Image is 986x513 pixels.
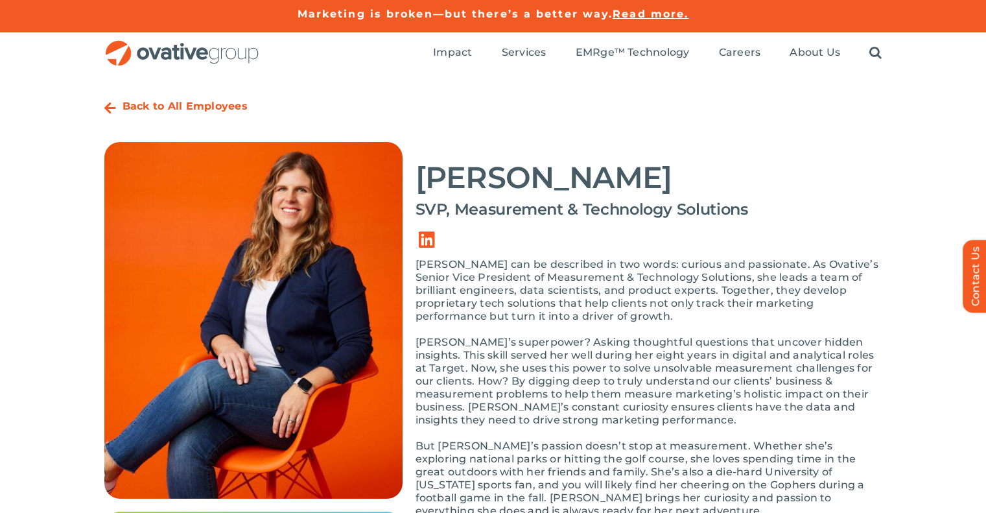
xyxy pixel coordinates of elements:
span: Impact [433,46,472,59]
a: Link to https://www.linkedin.com/in/bethmckigney/ [409,222,445,258]
h2: [PERSON_NAME] [416,161,882,194]
p: [PERSON_NAME] can be described in two words: curious and passionate. As Ovative’s Senior Vice Pre... [416,258,882,323]
span: EMRge™ Technology [576,46,690,59]
a: Search [869,46,882,60]
h4: SVP, Measurement & Technology Solutions [416,200,882,219]
a: Impact [433,46,472,60]
span: Careers [719,46,761,59]
a: About Us [790,46,840,60]
nav: Menu [433,32,882,74]
a: EMRge™ Technology [576,46,690,60]
a: Marketing is broken—but there’s a better way. [298,8,613,20]
img: Bio – Beth [104,142,403,499]
a: OG_Full_horizontal_RGB [104,39,260,51]
a: Read more. [613,8,688,20]
p: [PERSON_NAME]’s superpower? Asking thoughtful questions that uncover hidden insights. This skill ... [416,336,882,427]
a: Back to All Employees [123,100,248,112]
a: Services [502,46,546,60]
span: About Us [790,46,840,59]
a: Careers [719,46,761,60]
span: Services [502,46,546,59]
a: Link to https://ovative.com/about-us/people/ [104,102,116,115]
